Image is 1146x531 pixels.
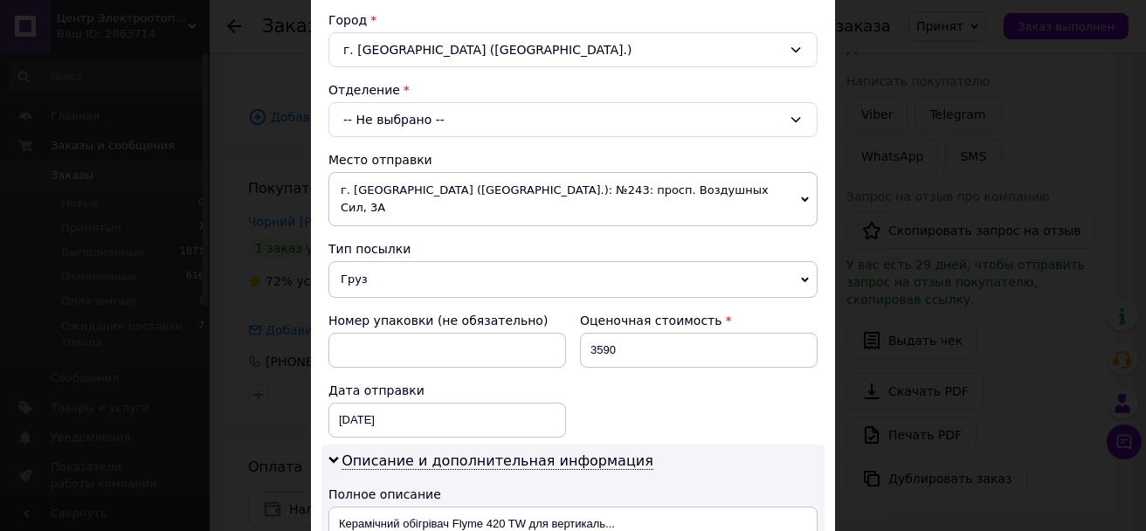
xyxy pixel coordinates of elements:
[328,32,818,67] div: г. [GEOGRAPHIC_DATA] ([GEOGRAPHIC_DATA].)
[328,242,411,256] span: Тип посылки
[328,382,566,399] div: Дата отправки
[328,261,818,298] span: Груз
[328,486,818,503] div: Полное описание
[328,153,432,167] span: Место отправки
[328,172,818,226] span: г. [GEOGRAPHIC_DATA] ([GEOGRAPHIC_DATA].): №243: просп. Воздушных Сил, 3А
[342,452,653,470] span: Описание и дополнительная информация
[328,11,818,29] div: Город
[580,312,818,329] div: Оценочная стоимость
[328,312,566,329] div: Номер упаковки (не обязательно)
[328,102,818,137] div: -- Не выбрано --
[328,81,818,99] div: Отделение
